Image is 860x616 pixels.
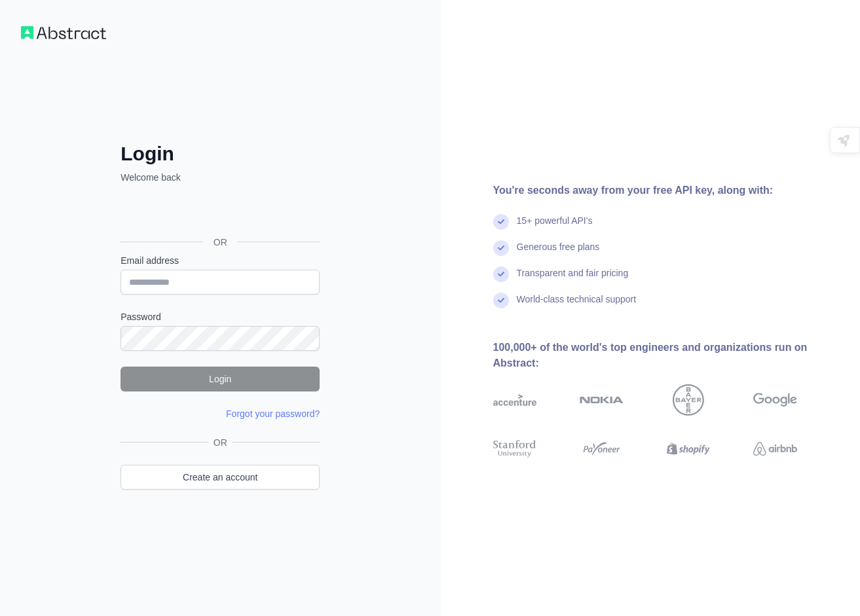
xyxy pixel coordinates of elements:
img: check mark [493,293,509,308]
img: Workflow [21,26,106,39]
img: google [753,384,797,416]
div: Generous free plans [517,240,600,266]
div: You're seconds away from your free API key, along with: [493,183,840,198]
img: shopify [667,438,711,460]
span: OR [208,436,233,449]
img: airbnb [753,438,797,460]
h2: Login [121,142,320,166]
button: Login [121,367,320,391]
img: check mark [493,240,509,256]
div: Transparent and fair pricing [517,266,629,293]
img: check mark [493,266,509,282]
a: Create an account [121,465,320,490]
img: payoneer [580,438,624,460]
label: Email address [121,254,320,267]
a: Forgot your password? [226,408,320,419]
p: Welcome back [121,171,320,184]
img: bayer [673,384,704,416]
img: check mark [493,214,509,230]
span: OR [203,236,238,249]
img: stanford university [493,438,537,460]
img: nokia [580,384,624,416]
img: accenture [493,384,537,416]
div: 100,000+ of the world's top engineers and organizations run on Abstract: [493,340,840,371]
iframe: “使用 Google 账号登录”按钮 [114,198,324,227]
div: World-class technical support [517,293,637,319]
label: Password [121,310,320,323]
div: 15+ powerful API's [517,214,593,240]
